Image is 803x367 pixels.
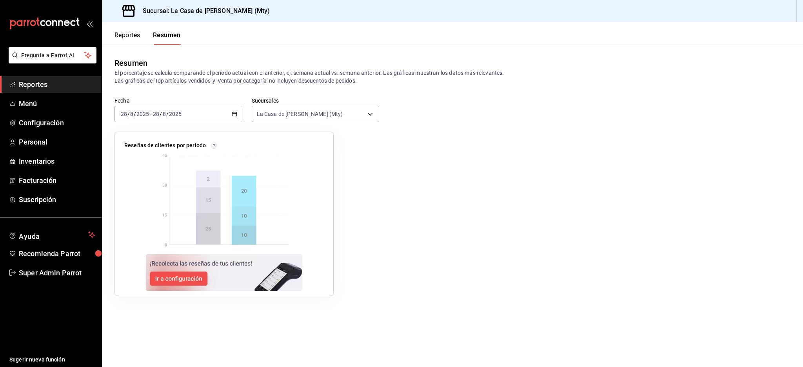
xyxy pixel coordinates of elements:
p: Reseñas de clientes por periodo [124,141,206,150]
h3: Sucursal: La Casa de [PERSON_NAME] (Mty) [136,6,270,16]
input: ---- [136,111,149,117]
input: -- [153,111,160,117]
span: Pregunta a Parrot AI [21,51,84,60]
a: Pregunta a Parrot AI [5,57,96,65]
span: Super Admin Parrot [19,268,95,278]
p: El porcentaje se calcula comparando el período actual con el anterior, ej. semana actual vs. sema... [114,69,790,85]
div: navigation tabs [114,31,181,45]
input: -- [162,111,166,117]
span: Facturación [19,175,95,186]
span: Recomienda Parrot [19,248,95,259]
span: Configuración [19,118,95,128]
span: / [166,111,169,117]
span: Menú [19,98,95,109]
span: / [134,111,136,117]
label: Fecha [114,98,242,103]
span: La Casa de [PERSON_NAME] (Mty) [257,110,343,118]
button: open_drawer_menu [86,20,93,27]
span: Ayuda [19,230,85,240]
input: -- [120,111,127,117]
input: -- [130,111,134,117]
div: Resumen [114,57,147,69]
span: Inventarios [19,156,95,166]
span: Personal [19,137,95,147]
button: Pregunta a Parrot AI [9,47,96,63]
button: Resumen [153,31,181,45]
button: Reportes [114,31,140,45]
input: ---- [169,111,182,117]
span: / [160,111,162,117]
span: / [127,111,130,117]
span: - [150,111,152,117]
span: Sugerir nueva función [9,356,95,364]
span: Reportes [19,79,95,90]
span: Suscripción [19,194,95,205]
label: Sucursales [252,98,380,103]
